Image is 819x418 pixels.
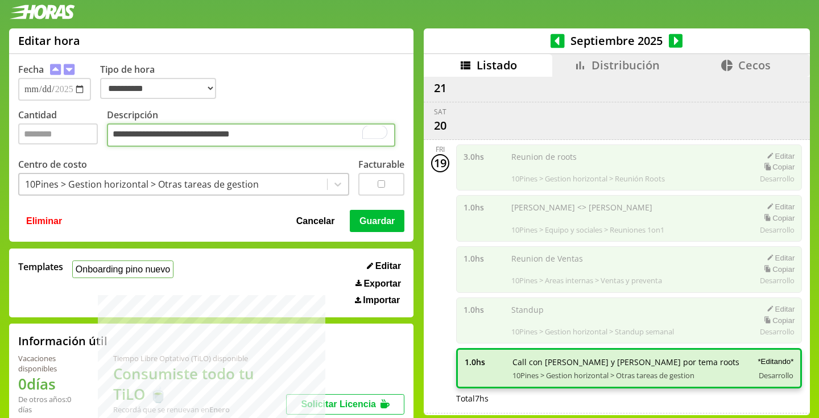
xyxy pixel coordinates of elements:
[23,210,65,231] button: Eliminar
[477,57,517,73] span: Listado
[350,210,404,231] button: Guardar
[18,374,86,394] h1: 0 días
[431,79,449,97] div: 21
[431,117,449,135] div: 20
[375,261,401,271] span: Editar
[113,404,286,415] div: Recordá que se renuevan en
[436,144,445,154] div: Fri
[72,260,173,278] button: Onboarding pino nuevo
[113,363,286,404] h1: Consumiste todo tu TiLO 🍵
[18,33,80,48] h1: Editar hora
[301,399,376,409] span: Solicitar Licencia
[363,279,401,289] span: Exportar
[209,404,230,415] b: Enero
[434,107,446,117] div: Sat
[100,78,216,99] select: Tipo de hora
[100,63,225,101] label: Tipo de hora
[18,394,86,415] div: De otros años: 0 días
[565,33,669,48] span: Septiembre 2025
[18,260,63,273] span: Templates
[591,57,660,73] span: Distribución
[424,77,810,413] div: scrollable content
[293,210,338,231] button: Cancelar
[107,123,395,147] textarea: To enrich screen reader interactions, please activate Accessibility in Grammarly extension settings
[18,333,107,349] h2: Información útil
[363,260,404,272] button: Editar
[352,278,404,289] button: Exportar
[25,178,259,191] div: 10Pines > Gestion horizontal > Otras tareas de gestion
[456,393,803,404] div: Total 7 hs
[113,353,286,363] div: Tiempo Libre Optativo (TiLO) disponible
[358,158,404,171] label: Facturable
[18,158,87,171] label: Centro de costo
[9,5,75,19] img: logotipo
[18,109,107,150] label: Cantidad
[18,63,44,76] label: Fecha
[18,123,98,144] input: Cantidad
[363,295,400,305] span: Importar
[431,154,449,172] div: 19
[107,109,404,150] label: Descripción
[286,394,404,415] button: Solicitar Licencia
[738,57,771,73] span: Cecos
[18,353,86,374] div: Vacaciones disponibles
